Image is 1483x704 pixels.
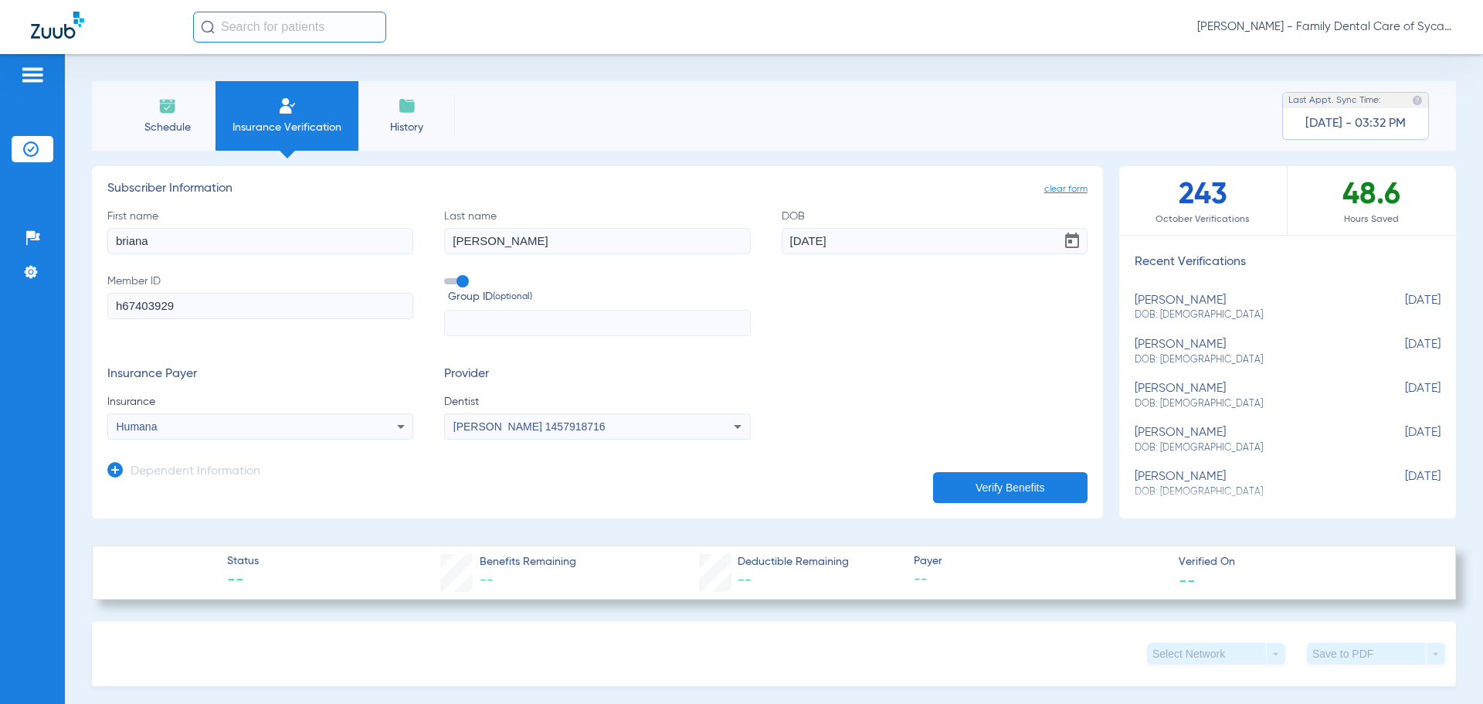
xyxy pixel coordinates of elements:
span: [DATE] [1363,426,1441,454]
input: Member ID [107,293,413,319]
input: First name [107,228,413,254]
label: Last name [444,209,750,254]
div: [PERSON_NAME] [1135,426,1363,454]
span: Last Appt. Sync Time: [1288,93,1381,108]
span: Payer [914,553,1166,570]
h3: Dependent Information [131,464,260,480]
span: [DATE] [1363,382,1441,410]
span: History [370,120,443,135]
span: Group ID [448,289,750,305]
span: clear form [1044,182,1088,197]
label: First name [107,209,413,254]
img: Manual Insurance Verification [278,97,297,115]
span: Insurance [107,394,413,410]
img: Schedule [158,97,177,115]
span: Deductible Remaining [738,554,849,570]
span: [DATE] [1363,338,1441,366]
span: Status [227,553,259,570]
span: DOB: [DEMOGRAPHIC_DATA] [1135,441,1363,455]
span: DOB: [DEMOGRAPHIC_DATA] [1135,397,1363,411]
span: DOB: [DEMOGRAPHIC_DATA] [1135,485,1363,499]
button: Open calendar [1057,226,1088,257]
span: -- [738,573,752,587]
span: -- [227,570,259,592]
span: Verified On [1179,554,1430,570]
h3: Subscriber Information [107,182,1088,197]
div: [PERSON_NAME] [1135,382,1363,410]
span: Benefits Remaining [480,554,576,570]
span: [DATE] [1363,470,1441,498]
span: [DATE] [1363,294,1441,322]
span: -- [1179,572,1196,588]
img: hamburger-icon [20,66,45,84]
input: Last name [444,228,750,254]
h3: Provider [444,367,750,383]
span: -- [914,570,1166,590]
span: October Verifications [1119,212,1287,227]
input: Search for patients [193,12,386,43]
div: [PERSON_NAME] [1135,338,1363,366]
span: [PERSON_NAME] - Family Dental Care of Sycamore [1197,19,1452,35]
label: Member ID [107,274,413,337]
span: [PERSON_NAME] 1457918716 [453,420,606,433]
span: Schedule [131,120,204,135]
span: Humana [117,420,158,433]
div: [PERSON_NAME] [1135,294,1363,322]
div: [PERSON_NAME] [1135,470,1363,498]
span: Hours Saved [1288,212,1456,227]
span: [DATE] - 03:32 PM [1305,116,1406,131]
small: (optional) [493,289,532,305]
button: Verify Benefits [933,472,1088,503]
img: Zuub Logo [31,12,84,39]
span: Dentist [444,394,750,410]
span: Insurance Verification [227,120,347,135]
span: DOB: [DEMOGRAPHIC_DATA] [1135,353,1363,367]
div: 48.6 [1288,166,1456,235]
img: Search Icon [201,20,215,34]
input: DOBOpen calendar [782,228,1088,254]
span: DOB: [DEMOGRAPHIC_DATA] [1135,308,1363,322]
div: 243 [1119,166,1288,235]
label: DOB [782,209,1088,254]
img: last sync help info [1412,95,1423,106]
h3: Recent Verifications [1119,255,1456,270]
img: History [398,97,416,115]
span: -- [480,573,494,587]
h3: Insurance Payer [107,367,413,383]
